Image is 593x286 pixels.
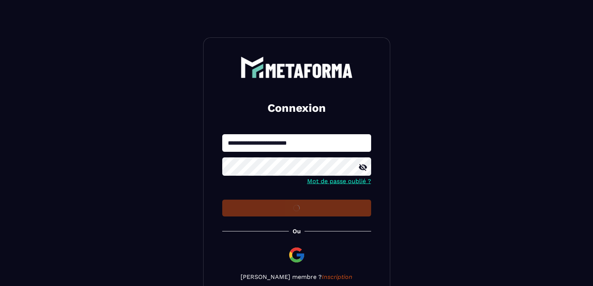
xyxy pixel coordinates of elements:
[288,246,306,264] img: google
[293,228,301,235] p: Ou
[222,56,371,78] a: logo
[307,178,371,185] a: Mot de passe oublié ?
[231,101,362,116] h2: Connexion
[241,56,353,78] img: logo
[222,273,371,280] p: [PERSON_NAME] membre ?
[322,273,352,280] a: Inscription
